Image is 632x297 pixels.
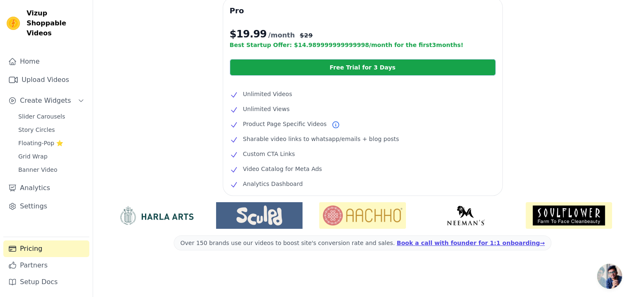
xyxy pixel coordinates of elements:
span: Analytics Dashboard [243,179,303,189]
li: Video Catalog for Meta Ads [230,164,496,174]
a: Story Circles [13,124,89,136]
a: Pricing [3,240,89,257]
a: Upload Videos [3,72,89,88]
span: Sharable video links to whatsapp/emails + blog posts [243,134,399,144]
span: Vizup Shoppable Videos [27,8,86,38]
a: Slider Carousels [13,111,89,122]
a: Setup Docs [3,274,89,290]
img: Sculpd US [216,205,302,225]
img: Aachho [319,202,406,229]
a: Banner Video [13,164,89,176]
img: Vizup [7,17,20,30]
span: $ 29 [300,31,312,40]
a: Analytics [3,180,89,196]
a: Floating-Pop ⭐ [13,137,89,149]
span: Slider Carousels [18,112,65,121]
a: Free Trial for 3 Days [230,59,496,76]
span: Product Page Specific Videos [243,119,327,129]
a: Grid Wrap [13,151,89,162]
a: Book a call with founder for 1:1 onboarding [397,240,545,246]
span: /month [268,30,295,40]
img: HarlaArts [113,205,199,225]
a: Open chat [597,264,622,289]
span: Unlimited Views [243,104,290,114]
img: Neeman's [423,205,509,225]
img: Soulflower [526,202,612,229]
a: Partners [3,257,89,274]
span: Banner Video [18,166,57,174]
span: Floating-Pop ⭐ [18,139,63,147]
span: Unlimited Videos [243,89,292,99]
h3: Pro [230,4,496,17]
a: Settings [3,198,89,215]
li: Custom CTA Links [230,149,496,159]
span: $ 19.99 [230,27,267,41]
p: Best Startup Offer: $ 14.989999999999998 /month for the first 3 months! [230,41,496,49]
button: Create Widgets [3,92,89,109]
span: Grid Wrap [18,152,47,161]
a: Home [3,53,89,70]
span: Story Circles [18,126,55,134]
span: Create Widgets [20,96,71,106]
